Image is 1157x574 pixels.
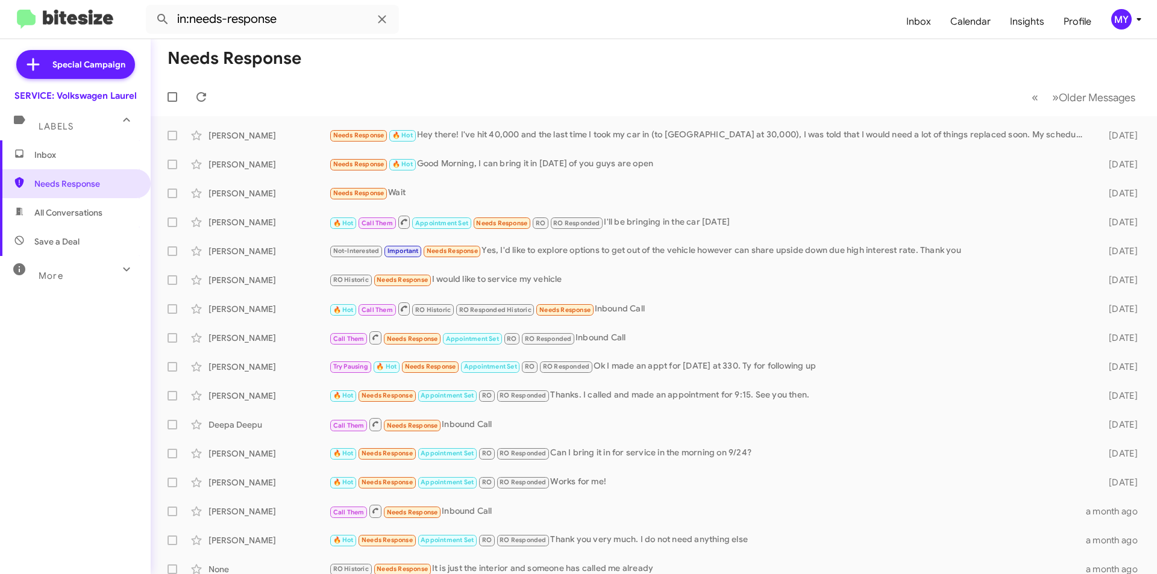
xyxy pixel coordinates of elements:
span: RO Historic [333,276,369,284]
a: Calendar [941,4,1000,39]
span: 🔥 Hot [333,449,354,457]
input: Search [146,5,399,34]
div: [DATE] [1090,129,1147,142]
span: Call Them [333,508,365,516]
span: Save a Deal [34,236,80,248]
div: Yes, I'd like to explore options to get out of the vehicle however can share upside down due high... [329,244,1090,258]
div: [DATE] [1090,476,1147,488]
div: [PERSON_NAME] [209,129,329,142]
span: RO [482,536,492,544]
span: Needs Response [34,178,137,190]
span: Needs Response [333,131,384,139]
span: Appointment Set [415,219,468,227]
div: I'll be bringing in the car [DATE] [329,214,1090,229]
div: SERVICE: Volkswagen Laurel [14,90,137,102]
span: Needs Response [333,160,384,168]
span: Call Them [333,422,365,429]
span: Needs Response [362,392,413,399]
span: RO Responded [500,392,546,399]
span: Important [387,247,419,255]
span: Inbox [34,149,137,161]
span: Needs Response [362,536,413,544]
a: Profile [1054,4,1101,39]
span: 🔥 Hot [333,392,354,399]
span: Appointment Set [421,392,474,399]
span: Needs Response [427,247,478,255]
div: [PERSON_NAME] [209,303,329,315]
div: Can I bring it in for service in the morning on 9/24? [329,446,1090,460]
div: [DATE] [1090,245,1147,257]
span: Try Pausing [333,363,368,370]
div: [DATE] [1090,216,1147,228]
span: RO Responded [500,449,546,457]
div: [PERSON_NAME] [209,274,329,286]
span: 🔥 Hot [333,306,354,314]
div: Inbound Call [329,504,1086,519]
div: [PERSON_NAME] [209,534,329,546]
span: RO Responded [525,335,571,343]
div: [DATE] [1090,448,1147,460]
div: Deepa Deepu [209,419,329,431]
span: 🔥 Hot [333,219,354,227]
span: All Conversations [34,207,102,219]
div: [PERSON_NAME] [209,476,329,488]
span: Needs Response [377,565,428,573]
div: MY [1111,9,1132,30]
div: [DATE] [1090,332,1147,344]
span: Appointment Set [446,335,499,343]
span: Needs Response [362,449,413,457]
div: [PERSON_NAME] [209,216,329,228]
a: Insights [1000,4,1054,39]
div: [PERSON_NAME] [209,187,329,199]
div: [DATE] [1090,274,1147,286]
span: Needs Response [333,189,384,197]
nav: Page navigation example [1025,85,1143,110]
span: RO [525,363,535,370]
div: Good Morning, I can bring it in [DATE] of you guys are open [329,157,1090,171]
a: Special Campaign [16,50,135,79]
div: Thank you very much. I do not need anything else [329,533,1086,547]
span: Needs Response [405,363,456,370]
span: 🔥 Hot [376,363,397,370]
span: » [1052,90,1059,105]
span: Special Campaign [52,58,125,70]
div: [PERSON_NAME] [209,390,329,402]
span: More [39,270,63,281]
h1: Needs Response [168,49,301,68]
span: RO Responded [543,363,589,370]
div: [PERSON_NAME] [209,332,329,344]
span: RO Historic [333,565,369,573]
span: RO [536,219,545,227]
span: Labels [39,121,74,132]
div: Inbound Call [329,417,1090,432]
div: Hey there! I've hit 40,000 and the last time I took my car in (to [GEOGRAPHIC_DATA] at 30,000), I... [329,128,1090,142]
div: a month ago [1086,505,1147,517]
div: [PERSON_NAME] [209,505,329,517]
button: MY [1101,9,1144,30]
div: Inbound Call [329,330,1090,345]
div: [PERSON_NAME] [209,245,329,257]
span: RO [482,392,492,399]
span: Appointment Set [464,363,517,370]
div: [DATE] [1090,419,1147,431]
div: Inbound Call [329,301,1090,316]
div: [PERSON_NAME] [209,361,329,373]
span: RO [507,335,516,343]
a: Inbox [897,4,941,39]
span: RO Responded [500,478,546,486]
div: [DATE] [1090,390,1147,402]
span: « [1032,90,1038,105]
span: 🔥 Hot [392,160,413,168]
span: Older Messages [1059,91,1135,104]
div: Thanks. I called and made an appointment for 9:15. See you then. [329,388,1090,402]
span: Appointment Set [421,536,474,544]
span: Call Them [333,335,365,343]
span: 🔥 Hot [333,478,354,486]
div: [PERSON_NAME] [209,448,329,460]
button: Next [1045,85,1143,110]
span: Needs Response [387,335,438,343]
span: RO [482,478,492,486]
div: Wait [329,186,1090,200]
span: Call Them [362,306,393,314]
